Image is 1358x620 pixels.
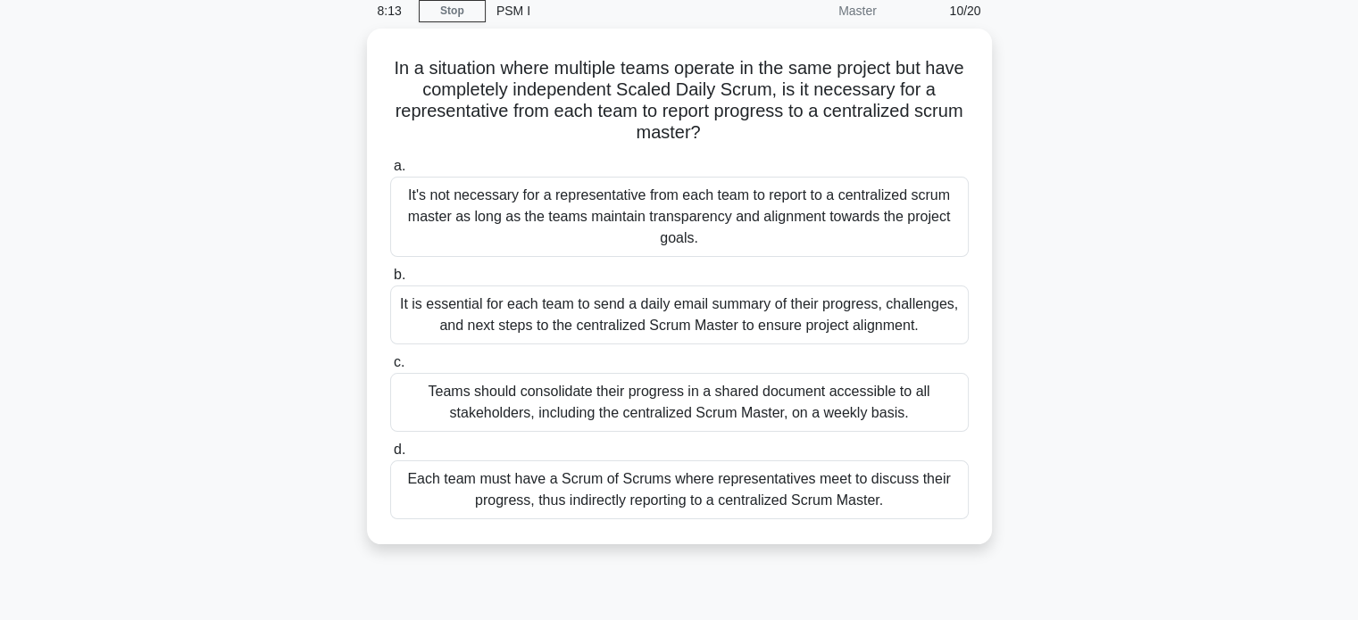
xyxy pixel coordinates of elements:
div: Teams should consolidate their progress in a shared document accessible to all stakeholders, incl... [390,373,969,432]
span: b. [394,267,405,282]
span: d. [394,442,405,457]
span: a. [394,158,405,173]
h5: In a situation where multiple teams operate in the same project but have completely independent S... [388,57,971,145]
span: c. [394,354,404,369]
div: Each team must have a Scrum of Scrums where representatives meet to discuss their progress, thus ... [390,460,969,519]
div: It is essential for each team to send a daily email summary of their progress, challenges, and ne... [390,285,969,344]
div: It's not necessary for a representative from each team to report to a centralized scrum master as... [390,177,969,257]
